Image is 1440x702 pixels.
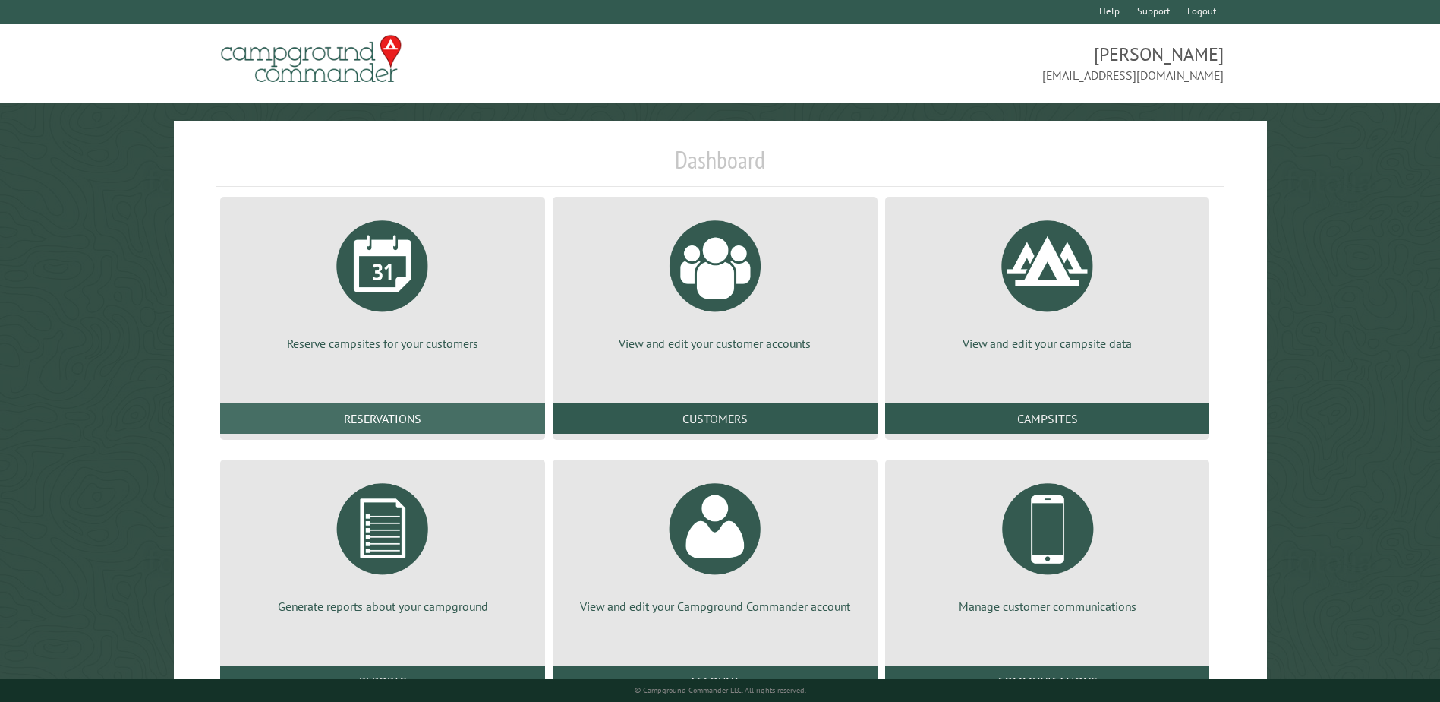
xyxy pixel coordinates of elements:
[220,403,545,434] a: Reservations
[635,685,806,695] small: © Campground Commander LLC. All rights reserved.
[903,209,1192,352] a: View and edit your campsite data
[220,666,545,697] a: Reports
[720,42,1224,84] span: [PERSON_NAME] [EMAIL_ADDRESS][DOMAIN_NAME]
[216,145,1223,187] h1: Dashboard
[553,403,878,434] a: Customers
[238,209,527,352] a: Reserve campsites for your customers
[903,472,1192,615] a: Manage customer communications
[238,598,527,615] p: Generate reports about your campground
[238,472,527,615] a: Generate reports about your campground
[571,335,859,352] p: View and edit your customer accounts
[903,598,1192,615] p: Manage customer communications
[571,472,859,615] a: View and edit your Campground Commander account
[571,209,859,352] a: View and edit your customer accounts
[553,666,878,697] a: Account
[885,666,1210,697] a: Communications
[216,30,406,89] img: Campground Commander
[885,403,1210,434] a: Campsites
[903,335,1192,352] p: View and edit your campsite data
[238,335,527,352] p: Reserve campsites for your customers
[571,598,859,615] p: View and edit your Campground Commander account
